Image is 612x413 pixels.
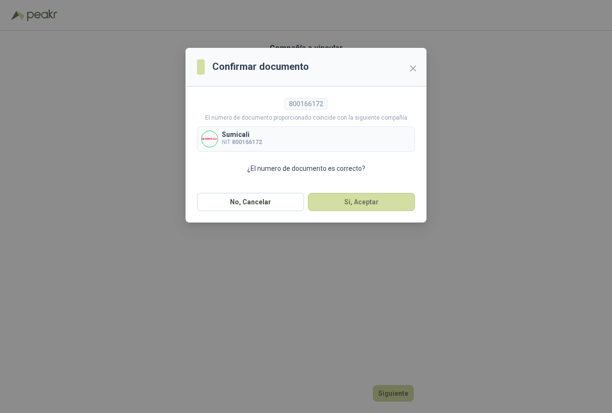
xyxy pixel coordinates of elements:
button: No, Cancelar [197,193,304,211]
p: El numero de documento proporcionado coincide con la siguiente compañía [197,113,415,123]
button: Close [405,61,421,76]
p: Sumicali [222,131,262,138]
div: 800166172 [284,98,328,110]
b: 800166172 [232,139,262,145]
p: NIT [222,138,262,147]
p: ¿El numero de documento es correcto? [197,163,415,174]
img: Company Logo [202,131,218,147]
button: Si, Aceptar [308,193,415,211]
span: close [409,65,417,72]
h3: Confirmar documento [212,59,309,74]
